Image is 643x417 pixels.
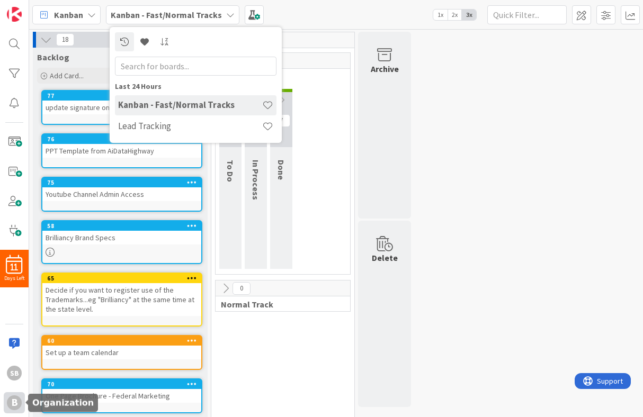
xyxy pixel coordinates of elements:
h4: Kanban - Fast/Normal Tracks [118,99,262,110]
div: Last 24 Hours [115,81,276,92]
div: Set up a team calendar [42,346,201,359]
span: Support [22,2,48,14]
div: PPT Template from AiDataHighway [42,144,201,158]
span: Add Card... [50,71,84,80]
div: 77 [47,92,201,99]
div: 76 [42,134,201,144]
span: 2x [448,10,462,20]
div: 58Brilliancy Brand Specs [42,221,201,244]
div: 76PPT Template from AiDataHighway [42,134,201,158]
div: 77update signature on info@deeptech [42,91,201,114]
span: To Do [225,160,236,182]
div: 65 [47,275,201,282]
div: One Page Brochure - Federal Marketing [42,389,201,403]
span: 11 [11,264,18,271]
span: Backlog [37,52,69,62]
div: 58 [47,222,201,230]
div: Brilliancy Brand Specs [42,231,201,244]
div: 70 [42,379,201,389]
div: Youtube Channel Admin Access [42,187,201,201]
div: Archive [371,62,399,75]
h5: Organization [32,398,94,408]
b: Kanban - Fast/Normal Tracks [111,10,222,20]
div: 75 [47,179,201,186]
input: Search for boards... [115,57,276,76]
div: Delete [372,251,398,264]
div: 60 [42,336,201,346]
img: Visit kanbanzone.com [7,7,22,22]
div: 60 [47,337,201,345]
div: 70One Page Brochure - Federal Marketing [42,379,201,403]
div: 65Decide if you want to register use of the Trademarks...eg "Brilliancy" at the same time at the ... [42,274,201,316]
div: update signature on info@deeptech [42,101,201,114]
div: B [7,395,22,410]
div: 76 [47,135,201,143]
div: 75Youtube Channel Admin Access [42,178,201,201]
span: 3x [462,10,476,20]
div: SB [7,366,22,380]
input: Quick Filter... [487,5,567,24]
span: Normal Track [221,299,337,310]
div: 60Set up a team calendar [42,336,201,359]
div: 70 [47,380,201,388]
span: In Process [251,160,261,200]
h4: Lead Tracking [118,121,262,131]
span: 1x [433,10,448,20]
span: 18 [56,33,74,46]
div: Decide if you want to register use of the Trademarks...eg "Brilliancy" at the same time at the st... [42,283,201,316]
div: 75 [42,178,201,187]
div: 58 [42,221,201,231]
div: 77 [42,91,201,101]
span: Kanban [54,8,83,21]
span: Done [276,160,287,180]
span: 0 [233,282,251,295]
div: 65 [42,274,201,283]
